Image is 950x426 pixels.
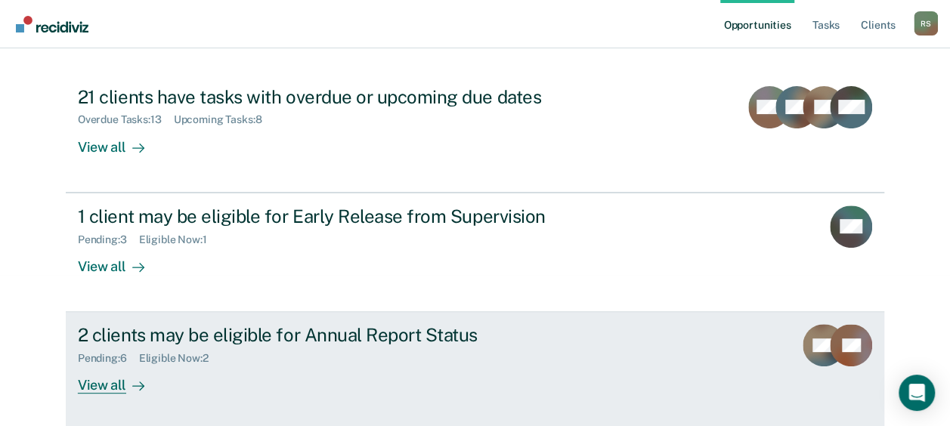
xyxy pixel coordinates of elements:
[139,233,219,246] div: Eligible Now : 1
[78,86,608,108] div: 21 clients have tasks with overdue or upcoming due dates
[78,113,174,126] div: Overdue Tasks : 13
[78,233,139,246] div: Pending : 3
[139,352,221,365] div: Eligible Now : 2
[66,193,884,312] a: 1 client may be eligible for Early Release from SupervisionPending:3Eligible Now:1View all
[914,11,938,35] div: R S
[899,375,935,411] div: Open Intercom Messenger
[78,324,608,346] div: 2 clients may be eligible for Annual Report Status
[914,11,938,35] button: Profile dropdown button
[16,16,88,32] img: Recidiviz
[66,74,884,193] a: 21 clients have tasks with overdue or upcoming due datesOverdue Tasks:13Upcoming Tasks:8View all
[78,365,162,394] div: View all
[78,245,162,275] div: View all
[174,113,274,126] div: Upcoming Tasks : 8
[78,352,139,365] div: Pending : 6
[78,205,608,227] div: 1 client may be eligible for Early Release from Supervision
[78,126,162,156] div: View all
